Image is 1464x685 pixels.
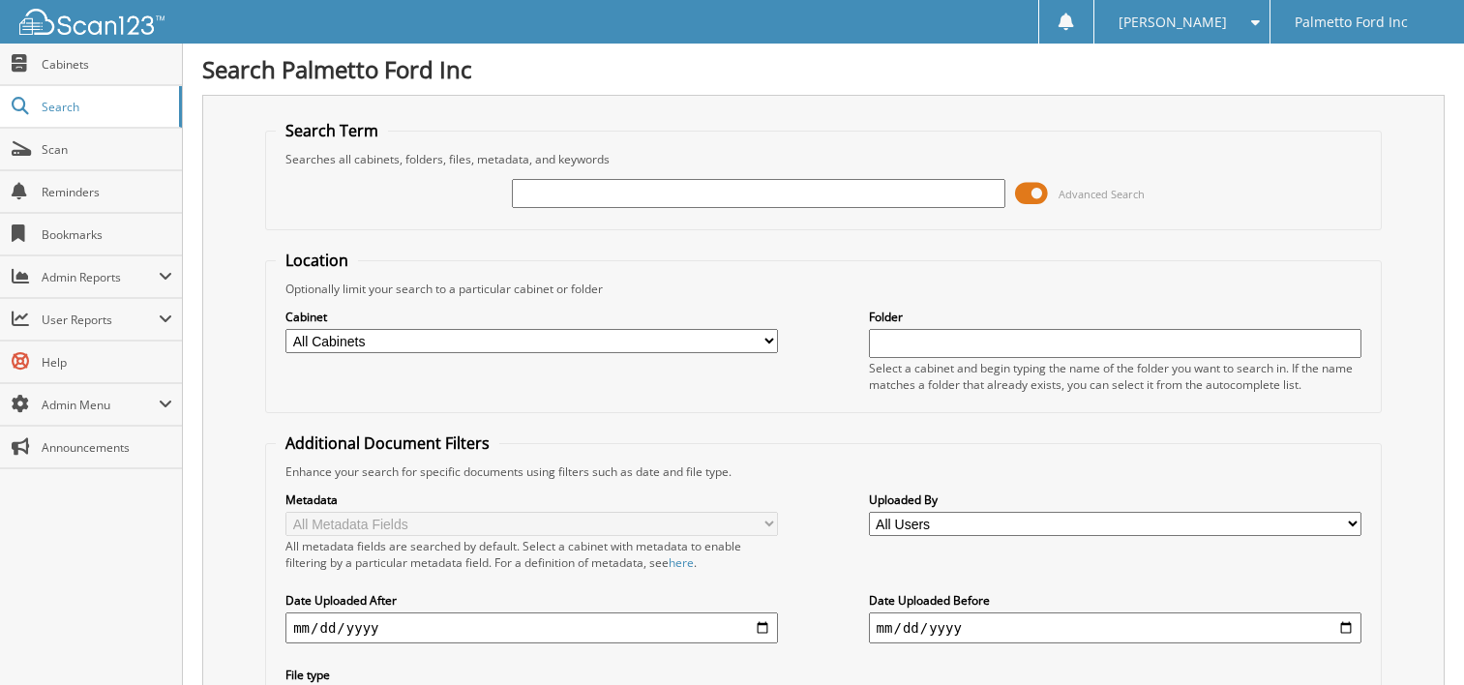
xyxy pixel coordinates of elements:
label: Date Uploaded Before [869,592,1361,609]
div: All metadata fields are searched by default. Select a cabinet with metadata to enable filtering b... [285,538,778,571]
h1: Search Palmetto Ford Inc [202,53,1445,85]
div: Searches all cabinets, folders, files, metadata, and keywords [276,151,1371,167]
span: Search [42,99,169,115]
label: File type [285,667,778,683]
legend: Search Term [276,120,388,141]
div: Select a cabinet and begin typing the name of the folder you want to search in. If the name match... [869,360,1361,393]
label: Cabinet [285,309,778,325]
div: Enhance your search for specific documents using filters such as date and file type. [276,463,1371,480]
span: Announcements [42,439,172,456]
a: here [669,554,694,571]
span: Reminders [42,184,172,200]
span: Help [42,354,172,371]
label: Folder [869,309,1361,325]
span: Advanced Search [1059,187,1145,201]
span: Admin Reports [42,269,159,285]
span: User Reports [42,312,159,328]
span: Scan [42,141,172,158]
span: Admin Menu [42,397,159,413]
span: Palmetto Ford Inc [1295,16,1408,28]
legend: Additional Document Filters [276,432,499,454]
label: Date Uploaded After [285,592,778,609]
div: Optionally limit your search to a particular cabinet or folder [276,281,1371,297]
legend: Location [276,250,358,271]
span: [PERSON_NAME] [1119,16,1227,28]
span: Bookmarks [42,226,172,243]
input: start [285,612,778,643]
img: scan123-logo-white.svg [19,9,164,35]
span: Cabinets [42,56,172,73]
input: end [869,612,1361,643]
label: Uploaded By [869,491,1361,508]
label: Metadata [285,491,778,508]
